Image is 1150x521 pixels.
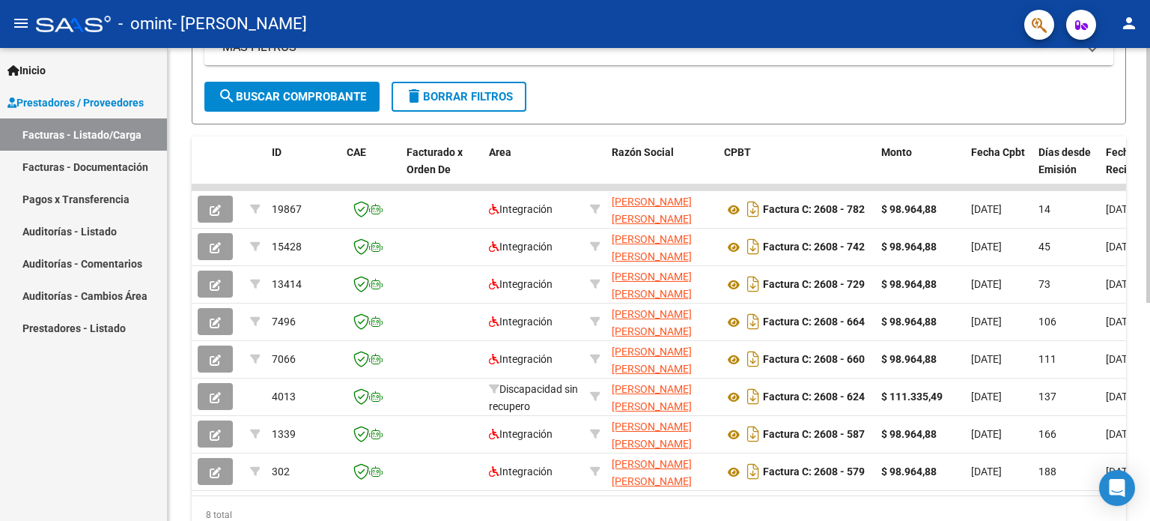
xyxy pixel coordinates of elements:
[1120,14,1138,32] mat-icon: person
[1106,391,1137,403] span: [DATE]
[1038,316,1056,328] span: 106
[1106,466,1137,478] span: [DATE]
[612,271,692,300] span: [PERSON_NAME] [PERSON_NAME]
[971,146,1025,158] span: Fecha Cpbt
[272,241,302,253] span: 15428
[612,268,712,300] div: 27958810925
[612,196,692,225] span: [PERSON_NAME] [PERSON_NAME]
[489,278,553,290] span: Integración
[392,82,526,112] button: Borrar Filtros
[971,278,1002,290] span: [DATE]
[1099,470,1135,506] div: Open Intercom Messenger
[204,82,380,112] button: Buscar Comprobante
[971,241,1002,253] span: [DATE]
[1106,428,1137,440] span: [DATE]
[405,90,513,103] span: Borrar Filtros
[971,391,1002,403] span: [DATE]
[1038,146,1091,175] span: Días desde Emisión
[971,203,1002,215] span: [DATE]
[763,204,865,216] strong: Factura C: 2608 - 782
[1106,203,1137,215] span: [DATE]
[612,383,692,412] span: [PERSON_NAME] [PERSON_NAME]
[489,428,553,440] span: Integración
[118,7,172,40] span: - omint
[1038,428,1056,440] span: 166
[612,456,712,487] div: 27958810925
[272,353,296,365] span: 7066
[218,90,366,103] span: Buscar Comprobante
[347,146,366,158] span: CAE
[341,136,401,202] datatable-header-cell: CAE
[272,316,296,328] span: 7496
[875,136,965,202] datatable-header-cell: Monto
[7,62,46,79] span: Inicio
[1106,146,1148,175] span: Fecha Recibido
[881,241,937,253] strong: $ 98.964,88
[612,421,692,450] span: [PERSON_NAME] [PERSON_NAME]
[489,203,553,215] span: Integración
[1106,278,1137,290] span: [DATE]
[763,354,865,366] strong: Factura C: 2608 - 660
[763,316,865,328] strong: Factura C: 2608 - 664
[612,233,692,262] span: [PERSON_NAME] [PERSON_NAME]
[971,316,1002,328] span: [DATE]
[971,428,1002,440] span: [DATE]
[489,353,553,365] span: Integración
[881,466,937,478] strong: $ 98.964,88
[881,146,912,158] span: Monto
[763,466,865,478] strong: Factura C: 2608 - 579
[7,94,144,111] span: Prestadores / Proveedores
[12,14,30,32] mat-icon: menu
[489,466,553,478] span: Integración
[881,278,937,290] strong: $ 98.964,88
[612,146,674,158] span: Razón Social
[272,391,296,403] span: 4013
[743,235,763,259] i: Descargar documento
[743,422,763,446] i: Descargar documento
[612,193,712,225] div: 27958810925
[763,279,865,291] strong: Factura C: 2608 - 729
[743,385,763,409] i: Descargar documento
[612,418,712,450] div: 27958810925
[763,429,865,441] strong: Factura C: 2608 - 587
[1038,353,1056,365] span: 111
[272,146,282,158] span: ID
[881,353,937,365] strong: $ 98.964,88
[218,87,236,105] mat-icon: search
[612,343,712,375] div: 27958810925
[405,87,423,105] mat-icon: delete
[743,310,763,334] i: Descargar documento
[489,316,553,328] span: Integración
[266,136,341,202] datatable-header-cell: ID
[612,346,692,375] span: [PERSON_NAME] [PERSON_NAME]
[489,241,553,253] span: Integración
[763,391,865,403] strong: Factura C: 2608 - 624
[612,458,692,487] span: [PERSON_NAME] [PERSON_NAME]
[1106,353,1137,365] span: [DATE]
[763,241,865,253] strong: Factura C: 2608 - 742
[1038,203,1050,215] span: 14
[489,146,511,158] span: Area
[881,428,937,440] strong: $ 98.964,88
[606,136,718,202] datatable-header-cell: Razón Social
[1032,136,1100,202] datatable-header-cell: Días desde Emisión
[1106,241,1137,253] span: [DATE]
[743,460,763,484] i: Descargar documento
[407,146,463,175] span: Facturado x Orden De
[272,428,296,440] span: 1339
[483,136,584,202] datatable-header-cell: Area
[881,391,943,403] strong: $ 111.335,49
[724,146,751,158] span: CPBT
[272,278,302,290] span: 13414
[1038,466,1056,478] span: 188
[272,466,290,478] span: 302
[489,383,578,412] span: Discapacidad sin recupero
[743,347,763,371] i: Descargar documento
[743,197,763,221] i: Descargar documento
[881,203,937,215] strong: $ 98.964,88
[272,203,302,215] span: 19867
[971,466,1002,478] span: [DATE]
[612,381,712,412] div: 27958810925
[743,272,763,296] i: Descargar documento
[718,136,875,202] datatable-header-cell: CPBT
